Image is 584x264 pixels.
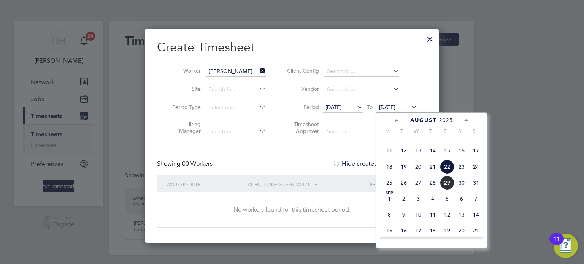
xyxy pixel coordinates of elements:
[365,102,375,112] span: To
[454,191,469,206] span: 6
[425,207,440,222] span: 11
[469,207,483,222] span: 14
[382,175,397,190] span: 25
[324,126,399,137] input: Search for...
[469,143,483,158] span: 17
[167,85,201,92] label: Site
[411,175,425,190] span: 27
[206,66,266,77] input: Search for...
[382,191,397,206] span: 1
[425,175,440,190] span: 28
[438,128,452,134] span: F
[440,223,454,238] span: 19
[397,160,411,174] span: 19
[395,128,409,134] span: T
[411,191,425,206] span: 3
[411,160,425,174] span: 20
[425,223,440,238] span: 18
[368,175,419,193] div: Period
[425,143,440,158] span: 14
[206,84,266,95] input: Search for...
[382,191,397,195] span: Sep
[285,104,319,111] label: Period
[324,66,399,77] input: Search for...
[397,207,411,222] span: 9
[165,206,419,214] div: No workers found for this timesheet period.
[397,191,411,206] span: 2
[553,239,560,249] div: 11
[167,67,201,74] label: Worker
[425,191,440,206] span: 4
[469,175,483,190] span: 31
[324,84,399,95] input: Search for...
[167,121,201,134] label: Hiring Manager
[285,85,319,92] label: Vendor
[469,191,483,206] span: 7
[469,160,483,174] span: 24
[454,223,469,238] span: 20
[382,143,397,158] span: 11
[165,175,246,193] div: Worker / Role
[382,223,397,238] span: 15
[454,175,469,190] span: 30
[285,121,319,134] label: Timesheet Approver
[397,143,411,158] span: 12
[452,128,467,134] span: S
[469,223,483,238] span: 21
[206,103,266,113] input: Select one
[382,160,397,174] span: 18
[440,191,454,206] span: 5
[440,175,454,190] span: 29
[424,128,438,134] span: T
[157,40,427,55] h2: Create Timesheet
[333,160,410,168] label: Hide created timesheets
[182,160,213,168] span: 00 Workers
[440,160,454,174] span: 22
[397,175,411,190] span: 26
[440,207,454,222] span: 12
[397,223,411,238] span: 16
[425,160,440,174] span: 21
[382,207,397,222] span: 8
[454,160,469,174] span: 23
[454,143,469,158] span: 16
[440,143,454,158] span: 15
[325,104,342,111] span: [DATE]
[454,207,469,222] span: 13
[157,160,214,168] div: Showing
[554,234,578,258] button: Open Resource Center, 11 new notifications
[206,126,266,137] input: Search for...
[246,175,368,193] div: Client Config / Vendor / Site
[411,143,425,158] span: 13
[379,104,395,111] span: [DATE]
[285,67,319,74] label: Client Config
[409,128,424,134] span: W
[439,117,453,123] span: 2025
[411,207,425,222] span: 10
[380,128,395,134] span: M
[167,104,201,111] label: Period Type
[467,128,481,134] span: S
[411,223,425,238] span: 17
[410,117,436,123] span: August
